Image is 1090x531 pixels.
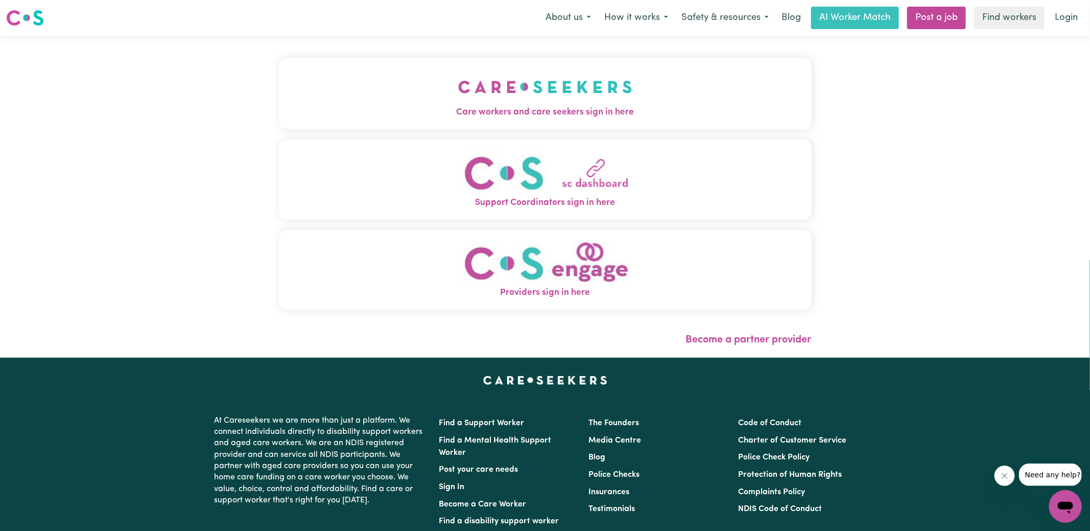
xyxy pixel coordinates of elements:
a: Police Check Policy [739,453,810,461]
a: NDIS Code of Conduct [739,505,822,513]
a: Find a Support Worker [439,419,524,427]
span: Providers sign in here [279,286,812,299]
a: Blog [775,7,807,29]
span: Care workers and care seekers sign in here [279,106,812,119]
button: How it works [598,7,675,29]
iframe: Message from company [1019,464,1082,486]
img: Careseekers logo [6,9,44,27]
button: Care workers and care seekers sign in here [279,58,812,129]
p: At Careseekers we are more than just a platform. We connect individuals directly to disability su... [214,411,426,511]
a: Become a partner provider [686,335,812,345]
a: Login [1049,7,1084,29]
button: Support Coordinators sign in here [279,140,812,220]
button: Safety & resources [675,7,775,29]
button: About us [539,7,598,29]
a: The Founders [588,419,639,427]
a: Sign In [439,483,464,491]
a: Find workers [974,7,1045,29]
a: Charter of Customer Service [739,436,847,445]
a: Blog [588,453,605,461]
a: Find a Mental Health Support Worker [439,436,551,457]
a: Protection of Human Rights [739,471,842,479]
a: Find a disability support worker [439,517,559,525]
iframe: Button to launch messaging window [1049,490,1082,523]
a: Code of Conduct [739,419,802,427]
a: Post your care needs [439,466,518,474]
a: AI Worker Match [811,7,899,29]
a: Careseekers home page [483,376,607,384]
a: Careseekers logo [6,6,44,30]
a: Testimonials [588,505,635,513]
iframe: Close message [994,466,1015,486]
a: Media Centre [588,436,641,445]
span: Support Coordinators sign in here [279,196,812,210]
a: Insurances [588,488,629,496]
a: Complaints Policy [739,488,805,496]
button: Providers sign in here [279,230,812,310]
a: Become a Care Worker [439,500,526,509]
a: Post a job [907,7,966,29]
a: Police Checks [588,471,639,479]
